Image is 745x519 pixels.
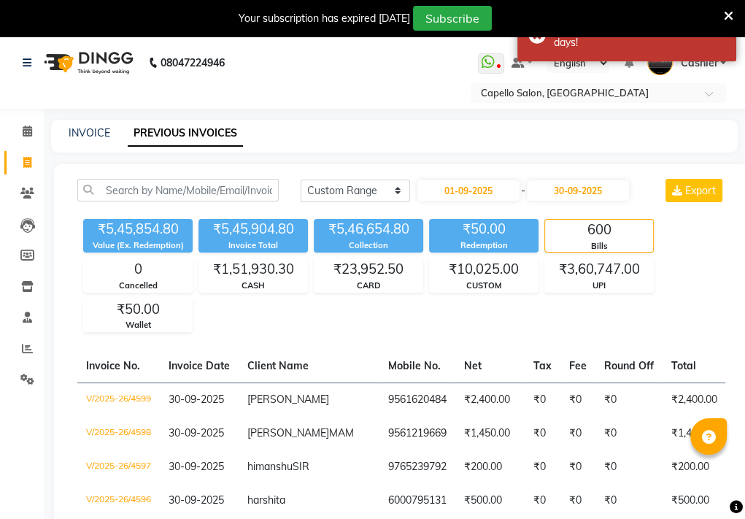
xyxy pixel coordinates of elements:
span: Total [671,359,696,372]
div: Cancelled [84,280,192,292]
div: CASH [199,280,307,292]
td: V/2025-26/4599 [77,383,160,418]
button: Export [665,179,722,202]
input: End Date [527,180,629,201]
img: Cashier [647,50,673,75]
div: CUSTOM [430,280,538,292]
div: ₹3,60,747.00 [545,259,653,280]
span: Tax [533,359,552,372]
span: Client Name [247,359,309,372]
span: himanshu [247,460,293,473]
td: ₹500.00 [663,484,732,518]
span: MAM [329,426,354,439]
div: UPI [545,280,653,292]
span: Net [464,359,482,372]
td: ₹0 [525,383,560,418]
span: - [521,183,525,199]
td: ₹0 [595,484,663,518]
td: 9765239792 [379,450,455,484]
div: 600 [545,220,653,240]
td: ₹500.00 [455,484,525,518]
td: ₹0 [560,450,595,484]
div: Redemption [429,239,539,252]
td: ₹0 [595,450,663,484]
div: CARD [314,280,422,292]
div: ₹50.00 [84,299,192,320]
span: Round Off [604,359,654,372]
td: ₹0 [560,417,595,450]
td: V/2025-26/4597 [77,450,160,484]
td: 9561620484 [379,383,455,418]
a: PREVIOUS INVOICES [128,120,243,147]
div: Invoice Total [198,239,308,252]
span: [PERSON_NAME] [247,393,329,406]
span: [PERSON_NAME] [247,426,329,439]
div: ₹1,51,930.30 [199,259,307,280]
td: ₹0 [560,383,595,418]
span: 30-09-2025 [169,493,224,507]
div: Wallet [84,319,192,331]
td: ₹0 [525,417,560,450]
td: ₹2,400.00 [455,383,525,418]
div: ₹10,025.00 [430,259,538,280]
div: 0 [84,259,192,280]
img: logo [37,42,137,83]
span: Invoice No. [86,359,140,372]
span: Cashier [680,55,717,71]
span: Invoice Date [169,359,230,372]
span: Export [685,184,716,197]
td: ₹2,400.00 [663,383,732,418]
td: ₹0 [560,484,595,518]
div: Collection [314,239,423,252]
span: harshita [247,493,285,507]
span: 30-09-2025 [169,426,224,439]
button: Subscribe [413,6,492,31]
div: Value (Ex. Redemption) [83,239,193,252]
td: ₹0 [595,417,663,450]
td: ₹0 [525,450,560,484]
span: 30-09-2025 [169,393,224,406]
input: Search by Name/Mobile/Email/Invoice No [77,179,279,201]
td: ₹1,450.00 [455,417,525,450]
span: Mobile No. [388,359,441,372]
td: ₹200.00 [455,450,525,484]
td: ₹200.00 [663,450,732,484]
div: ₹23,952.50 [314,259,422,280]
td: ₹0 [525,484,560,518]
td: 9561219669 [379,417,455,450]
span: 30-09-2025 [169,460,224,473]
span: Fee [569,359,587,372]
b: 08047224946 [161,42,225,83]
td: V/2025-26/4596 [77,484,160,518]
td: V/2025-26/4598 [77,417,160,450]
a: INVOICE [69,126,110,139]
input: Start Date [417,180,520,201]
td: ₹0 [595,383,663,418]
div: ₹50.00 [429,219,539,239]
div: ₹5,45,904.80 [198,219,308,239]
div: ₹5,45,854.80 [83,219,193,239]
div: Your subscription has expired [DATE] [239,11,410,26]
td: 6000795131 [379,484,455,518]
div: Bills [545,240,653,253]
span: SIR [293,460,309,473]
td: ₹1,450.00 [663,417,732,450]
div: ₹5,46,654.80 [314,219,423,239]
